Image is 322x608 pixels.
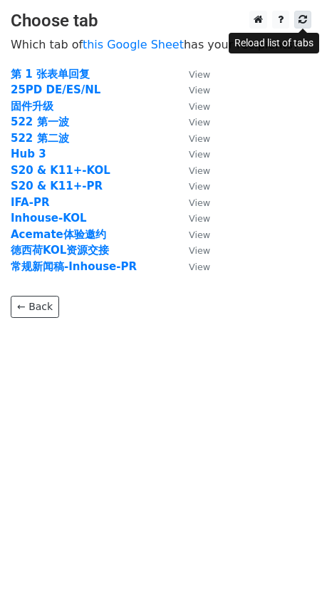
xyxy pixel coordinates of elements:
iframe: Chat Widget [251,540,322,608]
a: 522 第一波 [11,115,69,128]
a: View [175,148,210,160]
small: View [189,69,210,80]
a: 25PD DE/ES/NL [11,83,100,96]
a: S20 & K11+-KOL [11,164,110,177]
small: View [189,181,210,192]
small: View [189,262,210,272]
a: Inhouse-KOL [11,212,87,225]
div: Reload list of tabs [229,33,319,53]
a: ← Back [11,296,59,318]
a: View [175,180,210,192]
small: View [189,133,210,144]
small: View [189,85,210,96]
small: View [189,149,210,160]
a: View [175,115,210,128]
a: View [175,212,210,225]
a: 徳西荷KOL资源交接 [11,244,109,257]
small: View [189,101,210,112]
small: View [189,197,210,208]
a: View [175,83,210,96]
a: View [175,244,210,257]
a: View [175,164,210,177]
a: this Google Sheet [83,38,184,51]
small: View [189,213,210,224]
small: View [189,165,210,176]
a: 常规新闻稿-Inhouse-PR [11,260,137,273]
a: S20 & K11+-PR [11,180,103,192]
div: 聊天小组件 [251,540,322,608]
small: View [189,230,210,240]
a: 第 1 张表单回复 [11,68,90,81]
a: Hub 3 [11,148,46,160]
h3: Choose tab [11,11,311,31]
small: View [189,245,210,256]
a: View [175,132,210,145]
a: 固件升级 [11,100,53,113]
a: View [175,68,210,81]
p: Which tab of has your recipients? [11,37,311,52]
a: View [175,228,210,241]
a: View [175,196,210,209]
a: Acemate体验邀约 [11,228,106,241]
a: IFA-PR [11,196,50,209]
a: 522 第二波 [11,132,69,145]
a: View [175,100,210,113]
small: View [189,117,210,128]
a: View [175,260,210,273]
